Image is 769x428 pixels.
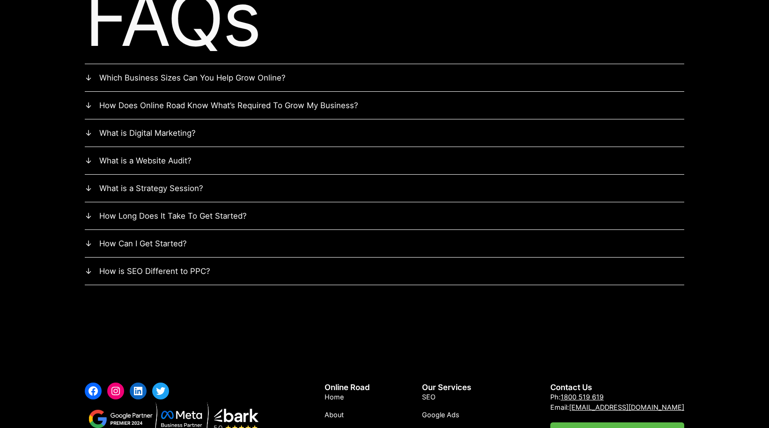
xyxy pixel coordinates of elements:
[85,210,684,222] summary: How Long Does It Take To Get Started?
[85,127,684,139] summary: What is Digital Marketing?
[325,410,344,420] a: About
[325,411,344,419] span: About
[85,182,684,194] summary: What is a Strategy Session?
[569,403,684,411] a: [EMAIL_ADDRESS][DOMAIN_NAME]
[550,383,684,392] h2: Contact Us
[550,402,684,413] p: Email:
[85,237,684,250] summary: How Can I Get Started?
[325,392,344,402] a: Home
[422,393,436,401] span: SEO
[85,99,684,111] summary: How Does Online Road Know What’s Required To Grow My Business?
[422,410,459,420] a: Google Ads
[85,155,684,167] summary: What is a Website Audit?
[422,383,498,392] h2: Our Services
[561,393,604,401] a: 1800 519 619
[325,383,370,392] h2: Online Road
[422,392,436,402] a: SEO
[550,392,684,402] p: Ph:
[422,411,459,419] span: Google Ads
[85,72,684,84] summary: Which Business Sizes Can You Help Grow Online?
[85,265,684,277] summary: How is SEO Different to PPC?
